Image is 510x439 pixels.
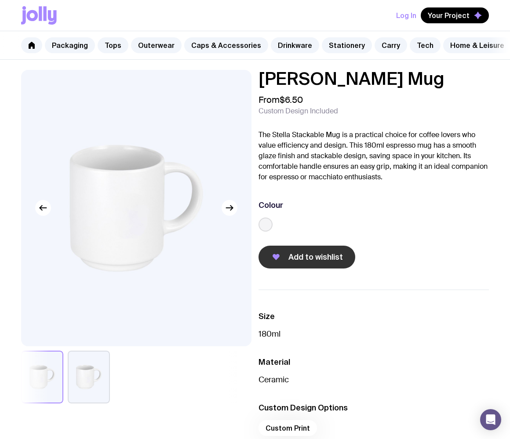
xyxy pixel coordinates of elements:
[259,374,489,385] p: Ceramic
[410,37,441,53] a: Tech
[259,94,303,105] span: From
[45,37,95,53] a: Packaging
[259,70,489,87] h1: [PERSON_NAME] Mug
[396,7,416,23] button: Log In
[280,94,303,105] span: $6.50
[259,311,489,322] h3: Size
[259,403,489,413] h3: Custom Design Options
[259,329,489,339] p: 180ml
[259,246,355,268] button: Add to wishlist
[98,37,128,53] a: Tops
[259,107,338,116] span: Custom Design Included
[375,37,407,53] a: Carry
[288,252,343,262] span: Add to wishlist
[480,409,501,430] div: Open Intercom Messenger
[184,37,268,53] a: Caps & Accessories
[421,7,489,23] button: Your Project
[259,357,489,367] h3: Material
[428,11,470,20] span: Your Project
[322,37,372,53] a: Stationery
[259,130,489,182] p: The Stella Stackable Mug is a practical choice for coffee lovers who value efficiency and design....
[131,37,182,53] a: Outerwear
[271,37,319,53] a: Drinkware
[259,200,283,210] h3: Colour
